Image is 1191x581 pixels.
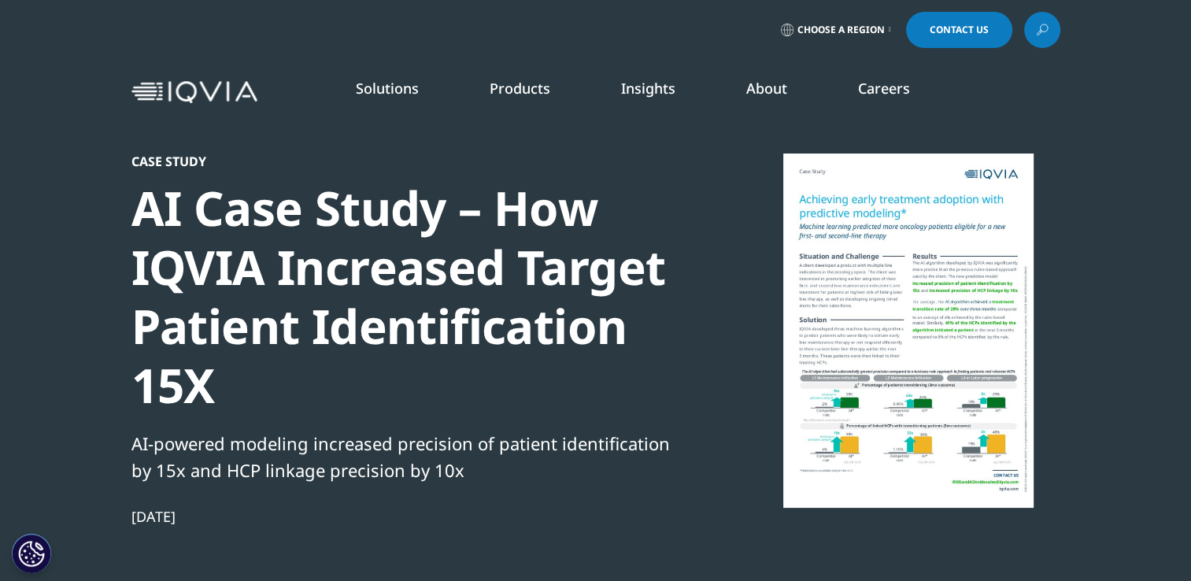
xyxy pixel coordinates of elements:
a: Products [490,79,550,98]
a: Contact Us [906,12,1012,48]
img: IQVIA Healthcare Information Technology and Pharma Clinical Research Company [131,81,257,104]
a: Insights [621,79,675,98]
div: [DATE] [131,507,671,526]
nav: Primary [264,55,1060,129]
div: Case Study [131,154,671,169]
span: Choose a Region [797,24,885,36]
div: AI Case Study – How IQVIA Increased Target Patient Identification 15X [131,179,671,415]
div: AI-powered modeling increased precision of patient identification by 15x and HCP linkage precisio... [131,430,671,483]
a: About [746,79,787,98]
a: Solutions [356,79,419,98]
span: Contact Us [930,25,989,35]
a: Careers [858,79,910,98]
button: Cookies Settings [12,534,51,573]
